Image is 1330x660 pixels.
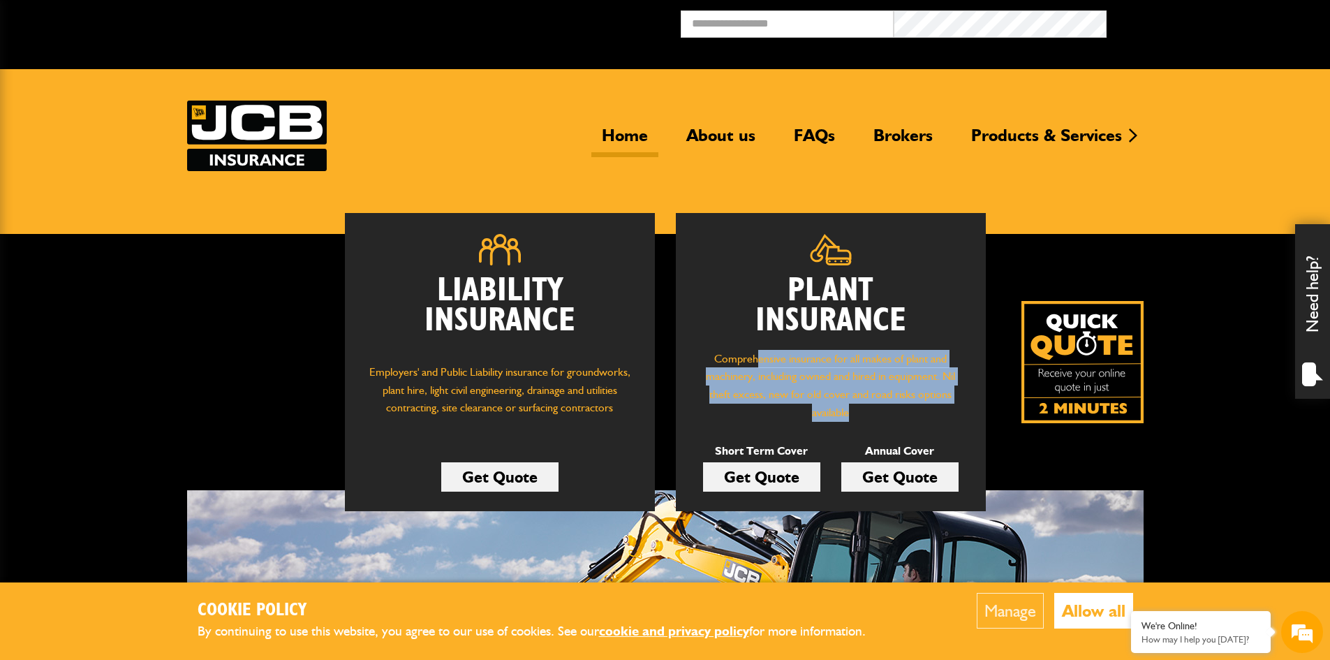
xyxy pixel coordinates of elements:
p: Short Term Cover [703,442,820,460]
a: Brokers [863,125,943,157]
p: By continuing to use this website, you agree to our use of cookies. See our for more information. [198,621,889,643]
p: Annual Cover [841,442,959,460]
h2: Cookie Policy [198,600,889,622]
a: Get your insurance quote isn just 2-minutes [1021,301,1144,423]
a: Get Quote [703,462,820,492]
a: JCB Insurance Services [187,101,327,171]
a: Get Quote [441,462,559,492]
a: cookie and privacy policy [599,623,749,639]
div: Need help? [1295,224,1330,399]
h2: Liability Insurance [366,276,634,350]
button: Manage [977,593,1044,629]
div: We're Online! [1141,620,1260,632]
a: Products & Services [961,125,1132,157]
button: Allow all [1054,593,1133,629]
a: Home [591,125,658,157]
button: Broker Login [1107,10,1320,32]
p: Comprehensive insurance for all makes of plant and machinery, including owned and hired in equipm... [697,350,965,421]
img: Quick Quote [1021,301,1144,423]
a: Get Quote [841,462,959,492]
a: FAQs [783,125,845,157]
p: How may I help you today? [1141,634,1260,645]
h2: Plant Insurance [697,276,965,336]
p: Employers' and Public Liability insurance for groundworks, plant hire, light civil engineering, d... [366,363,634,430]
a: About us [676,125,766,157]
img: JCB Insurance Services logo [187,101,327,171]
